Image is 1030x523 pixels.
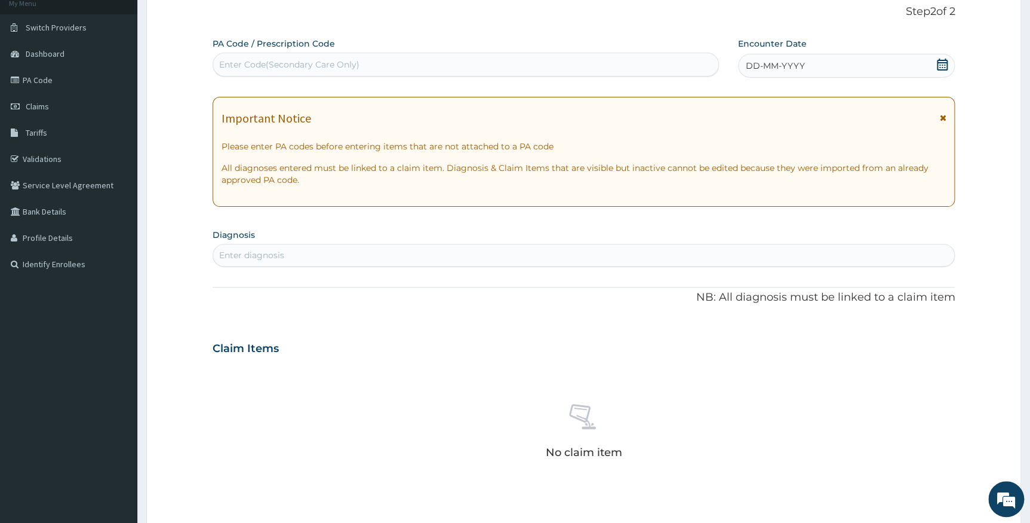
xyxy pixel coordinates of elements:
div: Enter diagnosis [219,249,284,261]
span: Dashboard [26,48,64,59]
p: All diagnoses entered must be linked to a claim item. Diagnosis & Claim Items that are visible bu... [222,162,946,186]
span: Switch Providers [26,22,87,33]
span: Tariffs [26,127,47,138]
span: Claims [26,101,49,112]
h1: Important Notice [222,112,311,125]
label: Diagnosis [213,229,255,241]
p: Please enter PA codes before entering items that are not attached to a PA code [222,140,946,152]
h3: Claim Items [213,342,279,356]
img: d_794563401_company_1708531726252_794563401 [22,60,48,90]
label: Encounter Date [738,38,807,50]
div: Minimize live chat window [196,6,225,35]
div: Chat with us now [62,67,201,82]
span: We're online! [69,151,165,271]
div: Enter Code(Secondary Care Only) [219,59,359,71]
label: PA Code / Prescription Code [213,38,335,50]
p: Step 2 of 2 [213,5,955,19]
p: No claim item [545,446,622,458]
p: NB: All diagnosis must be linked to a claim item [213,290,955,305]
textarea: Type your message and hit 'Enter' [6,326,227,368]
span: DD-MM-YYYY [746,60,805,72]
